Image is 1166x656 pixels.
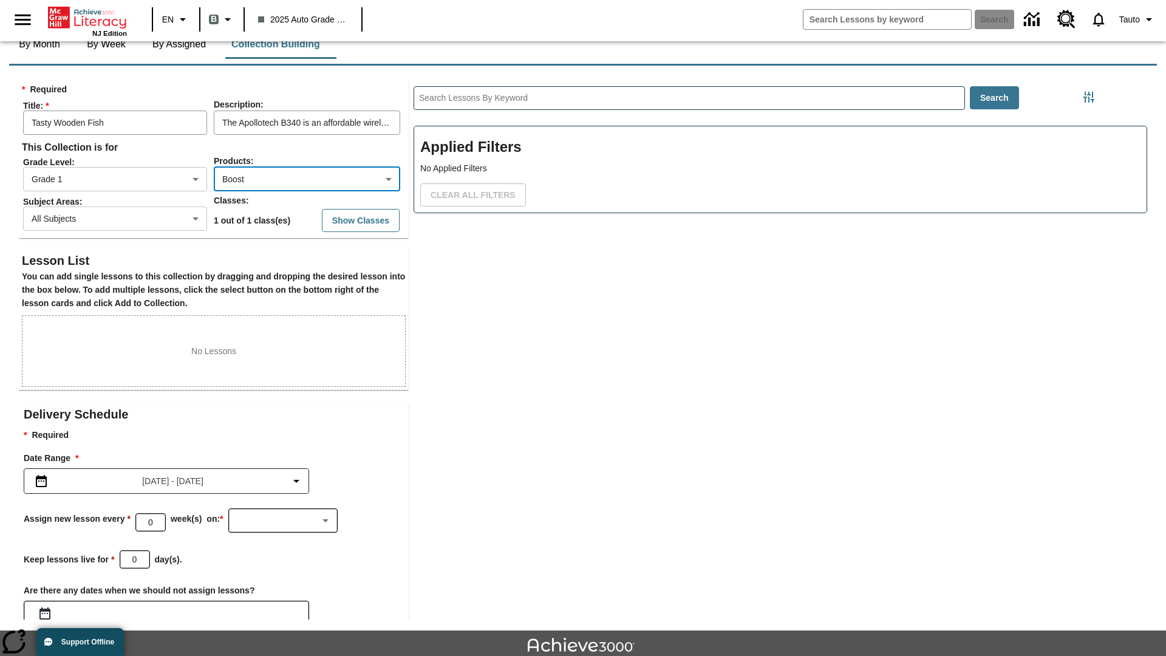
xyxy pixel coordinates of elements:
[214,167,400,191] div: Boost
[1083,4,1114,35] a: Notifications
[24,452,409,465] h3: Date Range
[204,9,240,30] button: Boost Class color is gray green. Change class color
[24,553,115,567] h3: Keep lessons live for
[414,87,964,109] input: Search Lessons By Keyword
[24,429,409,442] p: Required
[171,513,202,526] p: week(s)
[142,475,203,488] span: [DATE] - [DATE]
[9,30,70,59] button: By Month
[394,61,1157,629] div: Search
[22,251,406,270] h2: Lesson List
[289,474,304,488] svg: Collapse Date Range Filter
[214,214,290,227] p: 1 out of 1 class(es)
[29,474,304,488] button: Select the date range menu item
[970,86,1019,110] button: Search
[414,126,1147,213] div: Applied Filters
[191,345,236,358] p: No Lessons
[33,601,57,626] button: Choose Dates
[1119,13,1140,26] span: Tauto
[214,111,400,135] input: Description
[162,13,174,26] span: EN
[420,132,1140,162] h2: Applied Filters
[24,405,409,424] h2: Delivery Schedule
[420,162,1140,175] p: No Applied Filters
[211,12,217,27] span: B
[214,156,253,166] span: Products :
[23,157,213,167] span: Grade Level :
[22,270,406,310] h6: You can add single lessons to this collection by dragging and dropping the desired lesson into th...
[36,628,124,656] button: Support Offline
[222,30,330,59] button: Collection Building
[48,5,127,30] a: Home
[24,584,409,598] h3: Are there any dates when we should not assign lessons?
[1114,9,1161,30] button: Profile/Settings
[24,513,131,526] h3: Assign new lesson every
[155,553,182,567] h3: day(s).
[214,100,264,109] span: Description :
[1077,85,1101,109] button: Filters Side menu
[5,2,41,38] button: Open side menu
[206,513,223,526] h3: on:
[76,30,137,59] button: By Week
[23,101,213,111] span: Title :
[22,139,406,156] h6: This Collection is for
[803,10,971,29] input: search field
[157,9,196,30] button: Language: EN, Select a language
[322,209,400,233] button: Show Classes
[48,4,127,37] div: Home
[214,196,249,205] span: Classes :
[62,598,309,630] input: No dates selected
[120,544,149,576] input: Please choose a number between 1 and 30
[23,111,207,135] input: Title
[92,30,127,37] span: NJ Edition
[23,197,213,207] span: Subject Areas :
[1050,3,1083,36] a: Resource Center, Will open in new tab
[23,167,207,191] div: Grade 1
[1017,3,1050,36] a: Data Center
[258,13,348,26] span: 2025 Auto Grade 1 B
[22,83,406,97] h6: Required
[143,30,216,59] button: By Assigned
[135,513,166,531] div: Please choose a number between 1 and 10
[61,638,114,646] span: Support Offline
[136,506,165,538] input: Please choose a number between 1 and 10
[23,207,207,231] div: All Subjects
[120,550,150,569] div: Please choose a number between 1 and 30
